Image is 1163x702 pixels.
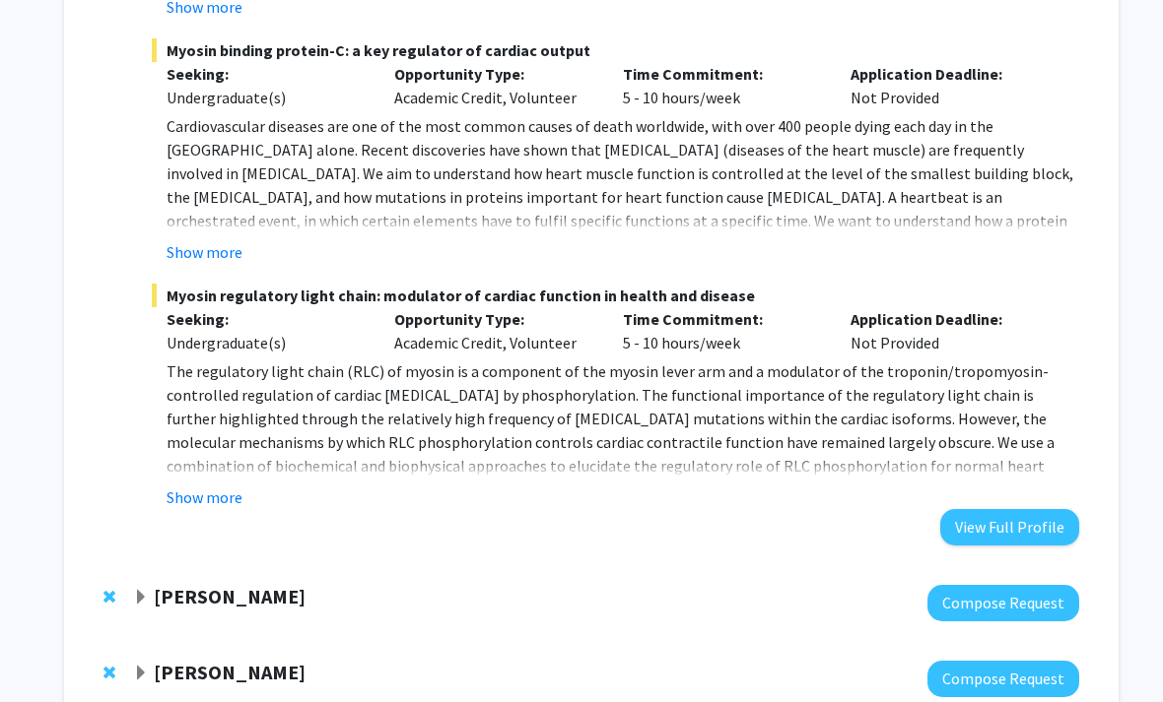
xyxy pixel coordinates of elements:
p: Application Deadline: [851,62,1050,86]
span: The regulatory light chain (RLC) of myosin is a component of the myosin lever arm and a modulator... [167,361,1055,499]
div: Undergraduate(s) [167,331,366,354]
span: Expand Brooks Lane Bookmark [133,666,149,681]
p: Seeking: [167,62,366,86]
span: Expand Samantha Zambuto Bookmark [133,590,149,606]
strong: [PERSON_NAME] [154,584,306,608]
p: Application Deadline: [851,307,1050,331]
button: Compose Request to Samantha Zambuto [927,585,1079,621]
p: Opportunity Type: [394,62,593,86]
p: Time Commitment: [623,307,822,331]
span: Cardiovascular diseases are one of the most common causes of death worldwide, with over 400 peopl... [167,116,1073,254]
span: Remove Samantha Zambuto from bookmarks [103,589,115,605]
span: Remove Brooks Lane from bookmarks [103,665,115,680]
p: Seeking: [167,307,366,331]
p: Time Commitment: [623,62,822,86]
strong: [PERSON_NAME] [154,660,306,684]
div: 5 - 10 hours/week [608,62,837,109]
span: Myosin binding protein-C: a key regulator of cardiac output [152,38,1079,62]
div: Not Provided [836,62,1064,109]
p: Opportunity Type: [394,307,593,331]
iframe: Chat [15,613,84,687]
button: Show more [167,485,242,509]
button: Show more [167,240,242,264]
div: Not Provided [836,307,1064,354]
div: Academic Credit, Volunteer [379,62,608,109]
div: Undergraduate(s) [167,86,366,109]
span: Myosin regulatory light chain: modulator of cardiac function in health and disease [152,284,1079,307]
div: Academic Credit, Volunteer [379,307,608,354]
div: 5 - 10 hours/week [608,307,837,354]
button: View Full Profile [940,509,1079,545]
button: Compose Request to Brooks Lane [927,661,1079,697]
